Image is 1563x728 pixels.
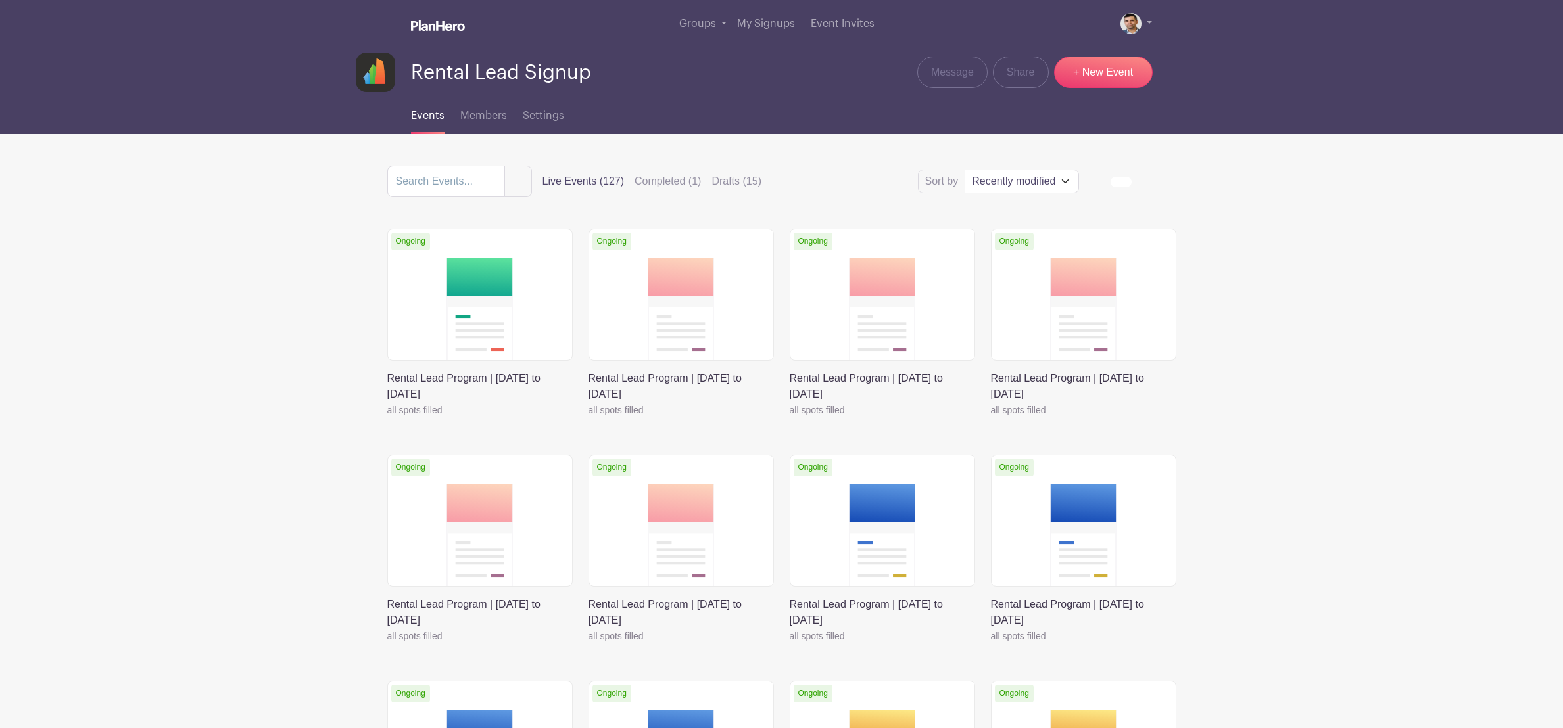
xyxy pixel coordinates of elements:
span: Message [931,64,974,80]
span: Groups [679,18,716,29]
a: + New Event [1054,57,1153,88]
div: filters [542,173,761,189]
span: Share [1007,64,1035,80]
a: Share [993,57,1049,88]
a: Events [411,92,445,134]
a: Message [917,57,988,88]
img: fulton-grace-logo.jpeg [356,53,395,92]
img: logo_white-6c42ec7e38ccf1d336a20a19083b03d10ae64f83f12c07503d8b9e83406b4c7d.svg [411,20,465,31]
label: Drafts (15) [711,173,761,189]
span: Members [460,110,507,121]
a: Settings [523,92,564,134]
span: My Signups [737,18,795,29]
span: Settings [523,110,564,121]
img: Screen%20Shot%202023-02-21%20at%2010.54.51%20AM.png [1120,13,1142,34]
label: Completed (1) [635,173,701,189]
span: Events [411,110,445,121]
label: Live Events (127) [542,173,625,189]
span: Rental Lead Signup [411,62,591,83]
input: Search Events... [387,166,505,197]
a: Members [460,92,507,134]
span: Event Invites [811,18,875,29]
div: order and view [1111,177,1176,187]
label: Sort by [925,173,963,189]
